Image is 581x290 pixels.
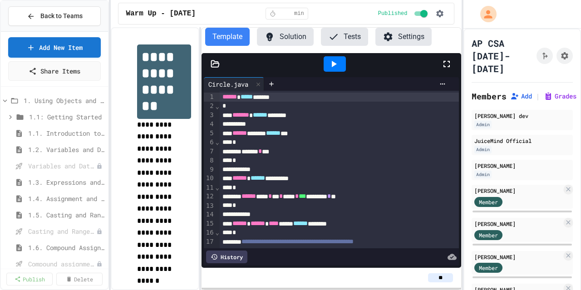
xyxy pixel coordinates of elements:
span: Member [479,264,498,272]
div: JuiceMind Official [474,137,570,145]
div: 15 [204,219,215,228]
span: 1.1. Introduction to Algorithms, Programming, and Compilers [28,128,104,138]
div: [PERSON_NAME] [474,187,562,195]
a: Add New Item [8,37,101,58]
button: Template [205,28,250,46]
span: 1.1: Getting Started [29,112,104,122]
div: 17 [204,237,215,246]
div: [PERSON_NAME] [474,220,562,228]
span: 1.3. Expressions and Output [New] [28,177,104,187]
div: Admin [474,171,492,178]
span: Fold line [215,103,220,110]
span: Back to Teams [40,11,83,21]
span: Compound assignment operators - Quiz [28,259,96,269]
button: Tests [321,28,368,46]
span: Fold line [215,229,220,236]
div: 5 [204,129,215,138]
div: 1 [204,93,215,102]
span: Member [479,198,498,206]
div: [PERSON_NAME] dev [474,112,570,120]
div: 3 [204,111,215,120]
div: 4 [204,120,215,129]
div: 6 [204,138,215,147]
div: Circle.java [204,77,264,91]
div: 2 [204,102,215,111]
button: Solution [257,28,314,46]
span: 1.4. Assignment and Input [28,194,104,203]
div: Circle.java [204,79,253,89]
div: 18 [204,246,215,256]
div: 10 [204,174,215,183]
div: My Account [471,4,499,25]
div: 14 [204,210,215,219]
button: Back to Teams [8,6,101,26]
span: 1.5. Casting and Ranges of Values [28,210,104,220]
div: Admin [474,146,492,153]
div: 13 [204,202,215,211]
button: Grades [544,92,576,101]
button: Assignment Settings [556,48,573,64]
span: min [294,10,304,17]
span: Fold line [215,138,220,146]
div: 16 [204,228,215,237]
a: Publish [6,273,53,285]
span: Variables and Data Types - Quiz [28,161,96,171]
div: Admin [474,121,492,128]
div: 8 [204,156,215,165]
span: Member [479,231,498,239]
div: [PERSON_NAME] [474,253,562,261]
div: Content is published and visible to students [378,8,429,19]
div: Unpublished [96,163,103,169]
button: Add [510,92,532,101]
div: 9 [204,165,215,174]
span: Warm Up - [DATE] [126,8,196,19]
div: Unpublished [96,261,103,267]
div: History [206,251,247,263]
a: Share Items [8,61,101,81]
a: Delete [56,273,103,285]
button: Click to see fork details [537,48,553,64]
div: 7 [204,147,215,156]
span: Fold line [215,184,220,191]
span: 1.6. Compound Assignment Operators [28,243,104,252]
h2: Members [472,90,507,103]
div: 11 [204,183,215,192]
div: Unpublished [96,228,103,235]
span: 1. Using Objects and Methods [24,96,104,105]
div: [PERSON_NAME] [474,162,570,170]
div: 12 [204,192,215,201]
h1: AP CSA [DATE]-[DATE] [472,37,533,75]
span: 1.2. Variables and Data Types [28,145,104,154]
span: Casting and Ranges of variables - Quiz [28,226,96,236]
button: Settings [375,28,432,46]
span: | [536,91,540,102]
span: Published [378,10,408,17]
